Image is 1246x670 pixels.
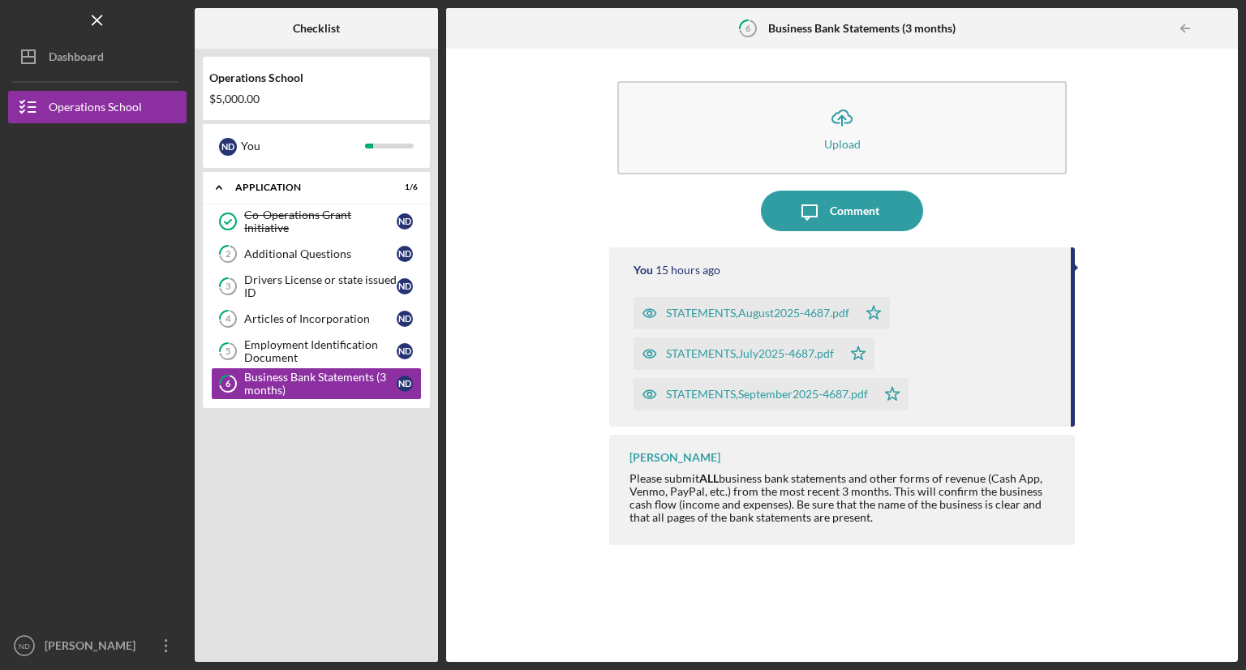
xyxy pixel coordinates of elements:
a: 4Articles of IncorporationND [211,303,422,335]
div: Co-Operations Grant Initiative [244,208,397,234]
div: Articles of Incorporation [244,312,397,325]
button: Upload [617,81,1067,174]
tspan: 6 [226,379,231,389]
b: Business Bank Statements (3 months) [768,22,956,35]
div: Comment [830,191,879,231]
div: N D [397,376,413,392]
b: Checklist [293,22,340,35]
button: STATEMENTS,September2025-4687.pdf [634,378,909,410]
button: ND[PERSON_NAME] [8,629,187,662]
div: N D [219,138,237,156]
div: N D [397,343,413,359]
button: Comment [761,191,923,231]
a: 2Additional QuestionsND [211,238,422,270]
tspan: 4 [226,314,231,324]
text: ND [19,642,30,651]
div: $5,000.00 [209,92,423,105]
a: 5Employment Identification DocumentND [211,335,422,367]
tspan: 2 [226,249,230,260]
a: 3Drivers License or state issued IDND [211,270,422,303]
div: You [634,264,653,277]
strong: ALL [699,471,719,485]
div: Employment Identification Document [244,338,397,364]
div: STATEMENTS,August2025-4687.pdf [666,307,849,320]
div: Please submit business bank statements and other forms of revenue (Cash App, Venmo, PayPal, etc.)... [629,472,1059,524]
div: N D [397,278,413,294]
tspan: 5 [226,346,230,357]
div: Operations School [209,71,423,84]
div: N D [397,246,413,262]
div: Additional Questions [244,247,397,260]
div: Application [235,183,377,192]
button: Operations School [8,91,187,123]
div: N D [397,213,413,230]
button: STATEMENTS,July2025-4687.pdf [634,337,874,370]
div: Upload [824,138,861,150]
a: Co-Operations Grant InitiativeND [211,205,422,238]
div: N D [397,311,413,327]
div: [PERSON_NAME] [629,451,720,464]
button: STATEMENTS,August2025-4687.pdf [634,297,890,329]
div: 1 / 6 [389,183,418,192]
div: You [241,132,365,160]
button: Dashboard [8,41,187,73]
div: STATEMENTS,September2025-4687.pdf [666,388,868,401]
div: STATEMENTS,July2025-4687.pdf [666,347,834,360]
div: [PERSON_NAME] [41,629,146,666]
tspan: 6 [745,23,751,33]
div: Dashboard [49,41,104,77]
div: Operations School [49,91,142,127]
div: Drivers License or state issued ID [244,273,397,299]
tspan: 3 [226,281,230,292]
time: 2025-10-06 23:18 [655,264,720,277]
div: Business Bank Statements (3 months) [244,371,397,397]
a: 6Business Bank Statements (3 months)ND [211,367,422,400]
